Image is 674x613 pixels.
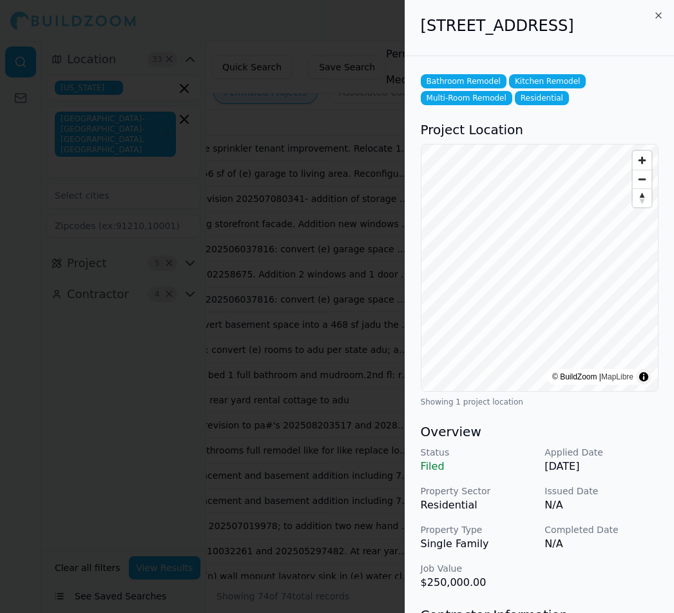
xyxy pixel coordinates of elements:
span: Kitchen Remodel [509,74,586,88]
p: $250,000.00 [421,575,535,590]
p: N/A [544,497,659,513]
span: Residential [515,91,569,105]
a: MapLibre [601,372,633,381]
h2: [STREET_ADDRESS] [421,15,659,36]
canvas: Map [421,145,658,391]
h3: Overview [421,423,659,441]
p: [DATE] [544,459,659,474]
div: © BuildZoom | [552,370,633,383]
summary: Toggle attribution [636,369,651,385]
p: Job Value [421,562,535,575]
p: Single Family [421,536,535,552]
p: Property Sector [421,485,535,497]
div: Showing 1 project location [421,397,659,407]
button: Zoom in [633,151,651,170]
button: Zoom out [633,170,651,188]
p: Residential [421,497,535,513]
span: Multi-Room Remodel [421,91,512,105]
p: Applied Date [544,446,659,459]
span: Bathroom Remodel [421,74,506,88]
p: Filed [421,459,535,474]
p: Status [421,446,535,459]
button: Reset bearing to north [633,188,651,207]
p: Completed Date [544,523,659,536]
p: Property Type [421,523,535,536]
p: N/A [544,536,659,552]
h3: Project Location [421,121,659,139]
p: Issued Date [544,485,659,497]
